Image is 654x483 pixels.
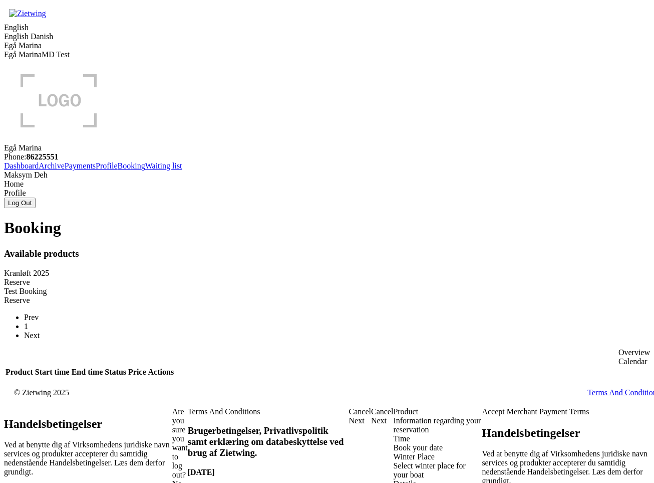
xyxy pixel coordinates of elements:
div: Accept Merchant Payment Terms [482,407,650,416]
th: Price [128,367,147,377]
div: Test Booking [4,287,650,296]
div: Home [4,180,650,189]
div: Cancel [349,407,371,416]
h1: Booking [4,219,650,237]
a: Archive [39,162,65,170]
a: Prev [24,313,39,321]
div: Winter Place [393,452,482,461]
span: Egå Marina [4,41,42,50]
div: Terms And Conditions [188,407,349,416]
div: Reserve [4,296,650,305]
div: Calendar [618,357,650,366]
div: Product [393,407,482,416]
th: End time [71,367,104,377]
div: Reserve [4,278,650,287]
div: Next [371,416,393,425]
a: Dashboard [4,162,39,170]
span: English [4,23,29,32]
a: Egå Marina [4,50,42,59]
strong: 86225551 [26,152,58,161]
a: English [4,32,29,41]
div: Time [393,434,482,443]
div: Information regarding your reservation [393,416,482,434]
div: Overview [618,348,650,357]
div: Phone: [4,152,650,162]
strong: [DATE] [188,468,215,476]
div: Kranløft 2025 [4,269,650,278]
img: logo [4,59,114,141]
h2: Handelsbetingelser [4,417,172,431]
div: Cancel [371,407,393,416]
a: Danish [31,32,53,41]
a: Payments [65,162,96,170]
a: Booking [118,162,145,170]
a: Waiting list [145,162,182,170]
div: Profile [4,189,650,198]
div: Next [349,416,371,425]
a: Next [24,331,40,340]
span: Maksym Deh [4,171,48,179]
h3: Brugerbetingelser, Privatlivspolitik samt erklæring om databeskyttelse ved brug af Zietwing. [188,425,349,458]
p: Ved at benytte dig af Virksomhedens juridiske navn services og produkter accepterer du samtidig n... [4,440,172,476]
a: 1 [24,322,28,331]
a: Profile [96,162,118,170]
th: Start time [35,367,70,377]
div: Egå Marina [4,143,650,152]
th: Product [5,367,34,377]
th: Status [104,367,127,377]
div: Select winter place for your boat [393,461,482,479]
th: Actions [148,367,175,377]
a: MD Test [42,50,70,59]
div: Book your date [393,443,482,452]
h3: Available products [4,248,650,259]
div: Are you sure you want to log out? [172,407,188,479]
button: Log Out [4,198,36,208]
img: Zietwing [4,4,51,23]
h2: Handelsbetingelser [482,426,650,440]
